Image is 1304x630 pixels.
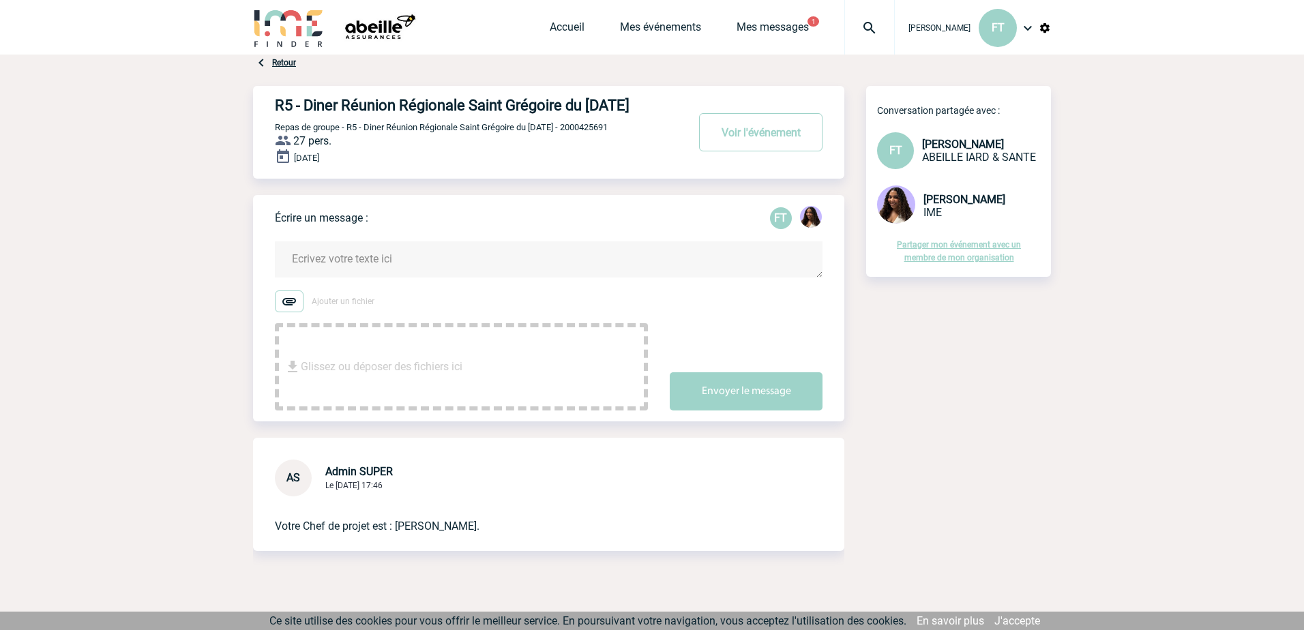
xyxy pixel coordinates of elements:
[922,138,1004,151] span: [PERSON_NAME]
[807,16,819,27] button: 1
[737,20,809,40] a: Mes messages
[992,21,1005,34] span: FT
[293,134,331,147] span: 27 pers.
[312,297,374,306] span: Ajouter un fichier
[275,97,647,114] h4: R5 - Diner Réunion Régionale Saint Grégoire du [DATE]
[301,333,462,401] span: Glissez ou déposer des fichiers ici
[897,240,1021,262] a: Partager mon événement avec un membre de mon organisation
[272,58,296,67] a: Retour
[620,20,701,40] a: Mes événements
[922,151,1036,164] span: ABEILLE IARD & SANTE
[770,207,792,229] p: FT
[770,207,792,229] div: Frédérique TOURNEUR
[908,23,970,33] span: [PERSON_NAME]
[253,8,324,47] img: IME-Finder
[917,614,984,627] a: En savoir plus
[275,122,608,132] span: Repas de groupe - R5 - Diner Réunion Régionale Saint Grégoire du [DATE] - 2000425691
[923,193,1005,206] span: [PERSON_NAME]
[269,614,906,627] span: Ce site utilise des cookies pour vous offrir le meilleur service. En poursuivant votre navigation...
[994,614,1040,627] a: J'accepte
[670,372,823,410] button: Envoyer le message
[800,206,822,228] img: 131234-0.jpg
[699,113,823,151] button: Voir l'événement
[877,185,915,224] img: 131234-0.jpg
[275,496,784,535] p: Votre Chef de projet est : [PERSON_NAME].
[275,211,368,224] p: Écrire un message :
[877,105,1051,116] p: Conversation partagée avec :
[294,153,319,163] span: [DATE]
[325,481,383,490] span: Le [DATE] 17:46
[286,471,300,484] span: AS
[923,206,942,219] span: IME
[800,206,822,230] div: Jessica NETO BOGALHO
[325,465,393,478] span: Admin SUPER
[550,20,584,40] a: Accueil
[889,144,902,157] span: FT
[284,359,301,375] img: file_download.svg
